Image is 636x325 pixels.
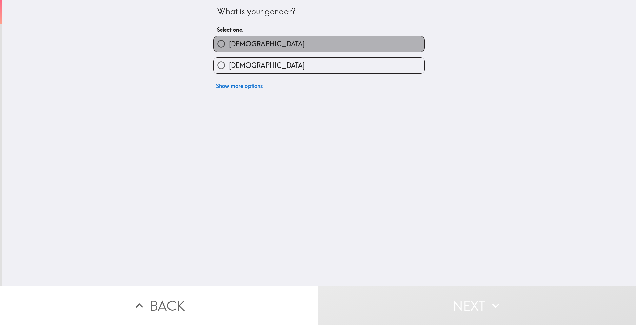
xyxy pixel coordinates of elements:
[318,286,636,325] button: Next
[217,26,421,33] h6: Select one.
[229,39,305,49] span: [DEMOGRAPHIC_DATA]
[214,36,424,52] button: [DEMOGRAPHIC_DATA]
[217,6,421,17] div: What is your gender?
[214,58,424,73] button: [DEMOGRAPHIC_DATA]
[229,61,305,70] span: [DEMOGRAPHIC_DATA]
[213,79,265,93] button: Show more options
